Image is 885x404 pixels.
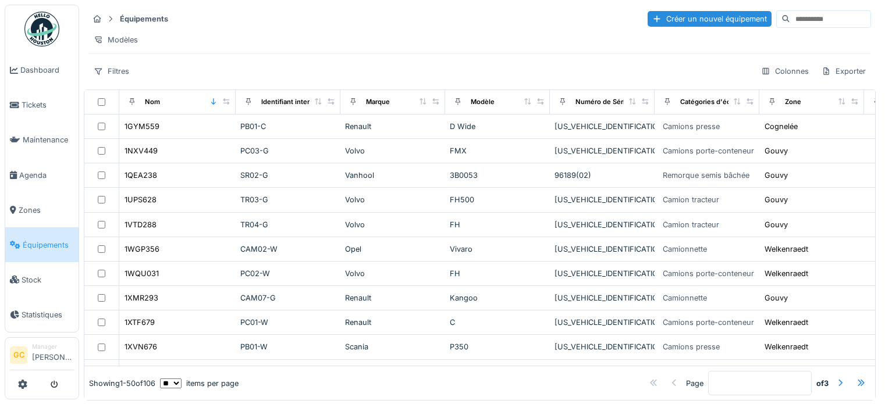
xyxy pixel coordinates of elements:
[555,219,650,230] div: [US_VEHICLE_IDENTIFICATION_NUMBER]-01
[756,63,814,80] div: Colonnes
[125,121,159,132] div: 1GYM559
[450,219,545,230] div: FH
[5,123,79,158] a: Maintenance
[10,346,27,364] li: GC
[816,378,829,389] strong: of 3
[24,12,59,47] img: Badge_color-CXgf-gQk.svg
[765,317,808,328] div: Welkenraedt
[471,97,495,107] div: Modèle
[450,317,545,328] div: C
[240,317,336,328] div: PC01-W
[555,121,650,132] div: [US_VEHICLE_IDENTIFICATION_NUMBER]
[240,341,336,352] div: PB01-W
[88,31,143,48] div: Modèles
[648,11,772,27] div: Créer un nouvel équipement
[125,268,159,279] div: 1WQU031
[115,13,173,24] strong: Équipements
[555,145,650,156] div: [US_VEHICLE_IDENTIFICATION_NUMBER]-01
[5,297,79,332] a: Statistiques
[22,99,74,110] span: Tickets
[663,194,719,205] div: Camion tracteur
[345,170,440,181] div: Vanhool
[765,341,808,352] div: Welkenraedt
[240,244,336,255] div: CAM02-W
[575,97,629,107] div: Numéro de Série
[345,341,440,352] div: Scania
[10,342,74,370] a: GC Manager[PERSON_NAME]
[5,158,79,192] a: Agenda
[450,341,545,352] div: P350
[125,341,157,352] div: 1XVN676
[22,274,74,285] span: Stock
[663,317,758,328] div: Camions porte-conteneurs
[663,219,719,230] div: Camion tracteur
[240,145,336,156] div: PC03-G
[125,170,157,181] div: 1QEA238
[240,292,336,303] div: CAM07-G
[345,194,440,205] div: Volvo
[450,121,545,132] div: D Wide
[5,88,79,123] a: Tickets
[5,53,79,88] a: Dashboard
[450,244,545,255] div: Vivaro
[345,292,440,303] div: Renault
[785,97,801,107] div: Zone
[20,65,74,76] span: Dashboard
[345,244,440,255] div: Opel
[555,244,650,255] div: [US_VEHICLE_IDENTIFICATION_NUMBER]-01
[450,292,545,303] div: Kangoo
[450,170,545,181] div: 3B0053
[5,262,79,297] a: Stock
[765,219,788,230] div: Gouvy
[125,219,157,230] div: 1VTD288
[125,317,155,328] div: 1XTF679
[663,145,758,156] div: Camions porte-conteneurs
[240,170,336,181] div: SR02-G
[555,194,650,205] div: [US_VEHICLE_IDENTIFICATION_NUMBER]-01
[261,97,318,107] div: Identifiant interne
[240,219,336,230] div: TR04-G
[663,292,707,303] div: Camionnette
[366,97,390,107] div: Marque
[663,244,707,255] div: Camionnette
[765,292,788,303] div: Gouvy
[450,268,545,279] div: FH
[23,134,74,145] span: Maintenance
[555,341,650,352] div: [US_VEHICLE_IDENTIFICATION_NUMBER]-01
[23,239,74,251] span: Équipements
[89,378,155,389] div: Showing 1 - 50 of 106
[680,97,761,107] div: Catégories d'équipement
[765,170,788,181] div: Gouvy
[88,63,134,80] div: Filtres
[765,145,788,156] div: Gouvy
[5,192,79,227] a: Zones
[765,194,788,205] div: Gouvy
[125,244,159,255] div: 1WGP356
[240,194,336,205] div: TR03-G
[19,170,74,181] span: Agenda
[125,194,157,205] div: 1UPS628
[345,121,440,132] div: Renault
[125,292,158,303] div: 1XMR293
[19,205,74,216] span: Zones
[160,378,239,389] div: items per page
[555,268,650,279] div: [US_VEHICLE_IDENTIFICATION_NUMBER]-01
[125,145,158,156] div: 1NXV449
[663,121,720,132] div: Camions presse
[663,170,749,181] div: Remorque semis bâchée
[32,342,74,367] li: [PERSON_NAME]
[345,268,440,279] div: Volvo
[663,341,720,352] div: Camions presse
[450,145,545,156] div: FMX
[450,194,545,205] div: FH500
[345,219,440,230] div: Volvo
[345,317,440,328] div: Renault
[765,244,808,255] div: Welkenraedt
[816,63,871,80] div: Exporter
[765,268,808,279] div: Welkenraedt
[5,227,79,262] a: Équipements
[32,342,74,351] div: Manager
[765,121,798,132] div: Cognelée
[22,309,74,320] span: Statistiques
[663,268,758,279] div: Camions porte-conteneurs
